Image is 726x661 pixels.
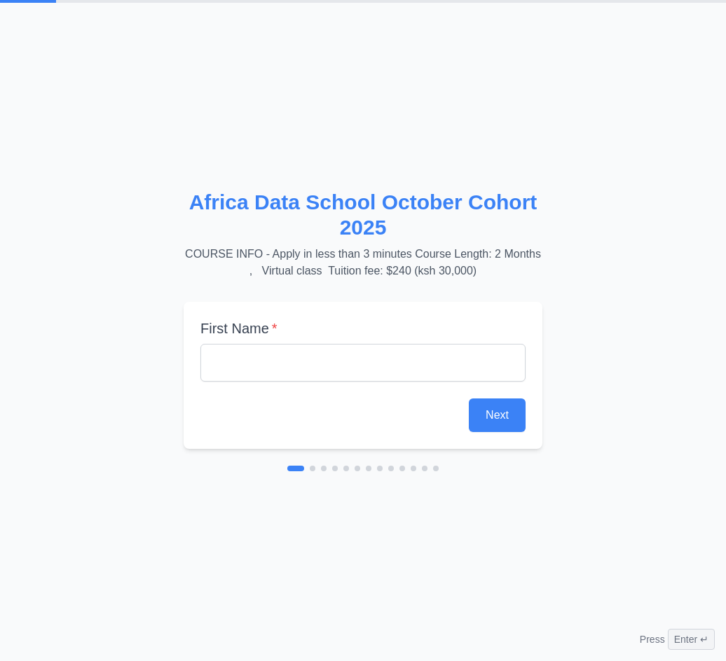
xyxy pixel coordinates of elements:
[200,319,526,338] label: First Name
[640,629,715,650] div: Press
[184,190,542,240] h2: Africa Data School October Cohort 2025
[668,629,715,650] span: Enter ↵
[184,246,542,279] p: COURSE INFO - Apply in less than 3 minutes Course Length: 2 Months , Virtual class Tuition fee: $...
[469,398,526,432] button: Next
